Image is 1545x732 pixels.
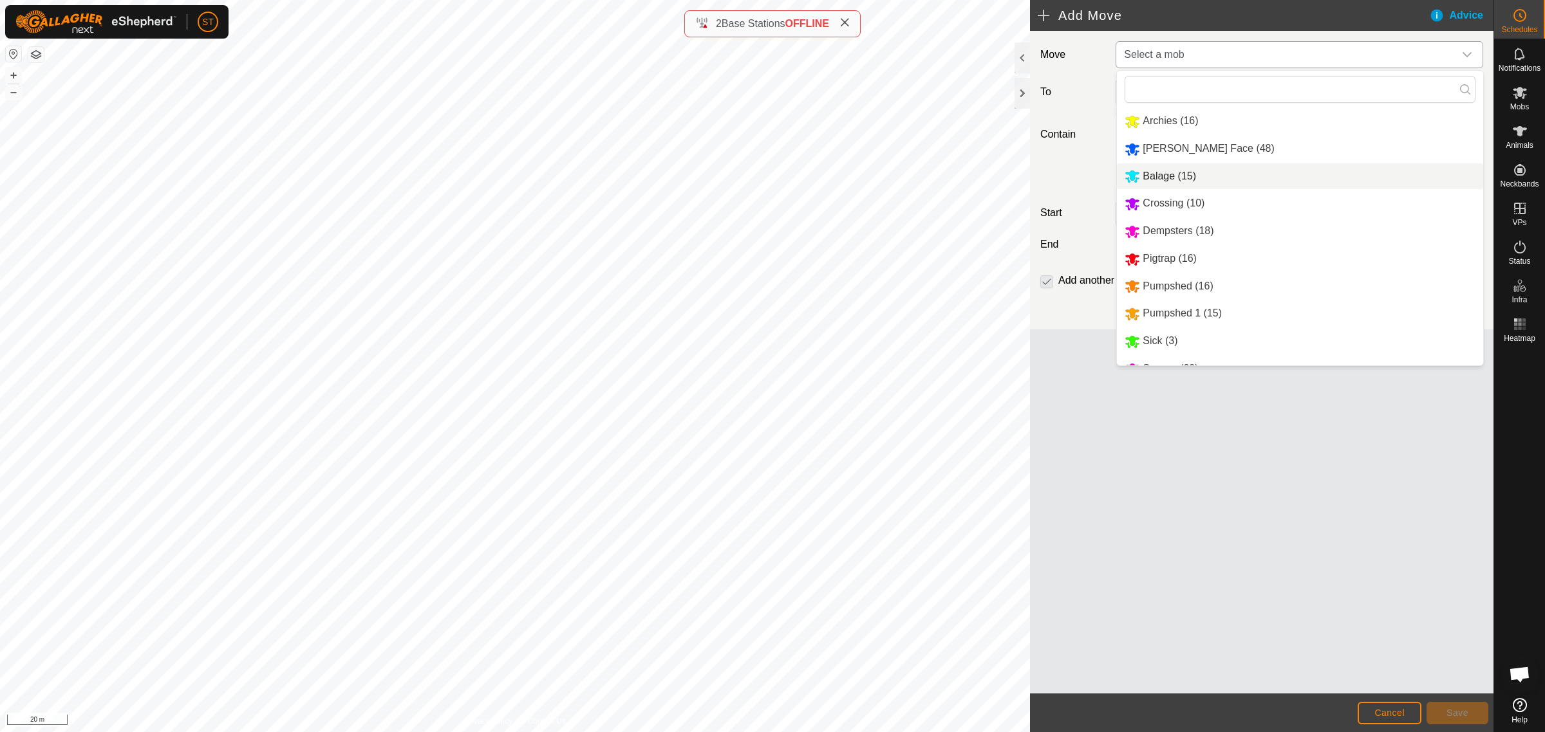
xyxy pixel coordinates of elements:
label: To [1035,78,1110,105]
a: Help [1494,693,1545,729]
span: Sick (3) [1143,335,1177,346]
span: Pumpshed (16) [1143,280,1213,291]
span: Swamp (20) [1143,363,1198,374]
li: Swamp [1117,356,1483,382]
span: Dempsters (18) [1143,225,1213,236]
button: Cancel [1358,702,1421,724]
span: VPs [1512,219,1526,226]
span: Select a mob [1119,42,1454,68]
span: Save [1447,708,1468,718]
span: Select a mob [1124,49,1184,60]
span: Animals [1506,142,1533,149]
span: Infra [1512,296,1527,304]
span: Mobs [1510,103,1529,111]
span: Base Stations [722,18,785,29]
li: Pumpshed 1 [1117,300,1483,327]
div: dropdown trigger [1454,42,1480,68]
label: End [1035,237,1110,252]
a: Contact Us [528,715,566,727]
label: Start [1035,205,1110,221]
span: Neckbands [1500,180,1539,188]
span: Pumpshed 1 (15) [1143,307,1222,318]
ul: Option List [1117,108,1483,464]
button: – [6,84,21,100]
span: Notifications [1499,64,1540,72]
span: Schedules [1501,26,1537,33]
button: Reset Map [6,46,21,62]
span: Heatmap [1504,334,1535,342]
span: Crossing (10) [1143,197,1204,208]
button: Map Layers [28,47,44,62]
li: Sick [1117,328,1483,354]
li: Pigtrap [1117,246,1483,272]
span: Balage (15) [1143,170,1196,181]
span: 2 [716,18,722,29]
span: OFFLINE [785,18,829,29]
label: Move [1035,41,1110,68]
div: Open chat [1501,655,1539,693]
span: Archies (16) [1143,115,1198,126]
span: Pigtrap (16) [1143,253,1197,264]
a: Privacy Policy [464,715,512,727]
li: Archies [1117,108,1483,134]
li: Pumpshed [1117,273,1483,300]
span: Status [1508,257,1530,265]
button: Save [1427,702,1488,724]
label: Add another scheduled move [1058,275,1192,286]
div: Advice [1429,8,1493,23]
img: Gallagher Logo [15,10,176,33]
li: Crossing [1117,190,1483,217]
li: Balage [1117,163,1483,190]
li: Dempsters [1117,218,1483,244]
span: Help [1512,716,1528,724]
li: Ashway Face [1117,136,1483,162]
button: + [6,68,21,83]
span: Cancel [1374,708,1405,718]
span: ST [202,15,214,29]
label: Contain [1035,127,1110,142]
span: [PERSON_NAME] Face (48) [1143,143,1275,154]
h2: Add Move [1038,8,1429,23]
